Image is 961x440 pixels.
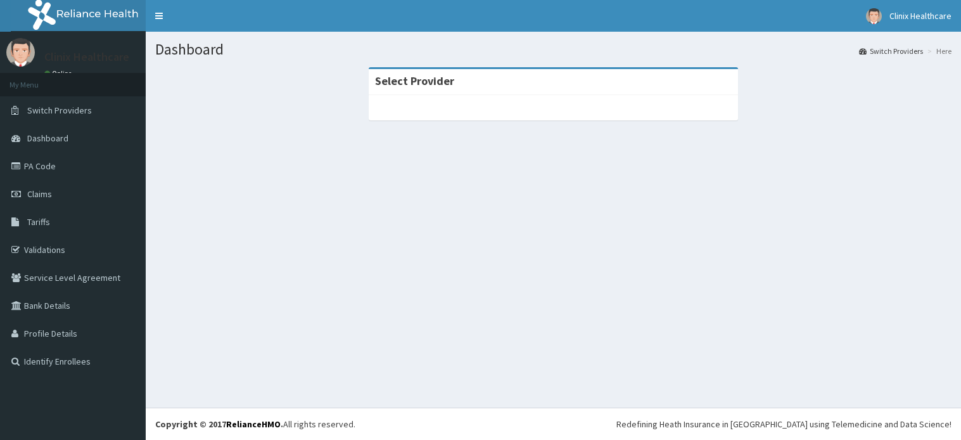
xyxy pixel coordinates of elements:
[27,105,92,116] span: Switch Providers
[27,133,68,144] span: Dashboard
[6,38,35,67] img: User Image
[155,418,283,430] strong: Copyright © 2017 .
[44,69,75,78] a: Online
[859,46,923,56] a: Switch Providers
[866,8,882,24] img: User Image
[375,74,454,88] strong: Select Provider
[924,46,951,56] li: Here
[155,41,951,58] h1: Dashboard
[146,408,961,440] footer: All rights reserved.
[27,188,52,200] span: Claims
[226,418,281,430] a: RelianceHMO
[616,418,951,430] div: Redefining Heath Insurance in [GEOGRAPHIC_DATA] using Telemedicine and Data Science!
[27,216,50,228] span: Tariffs
[889,10,951,22] span: Clinix Healthcare
[44,51,129,63] p: Clinix Healthcare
